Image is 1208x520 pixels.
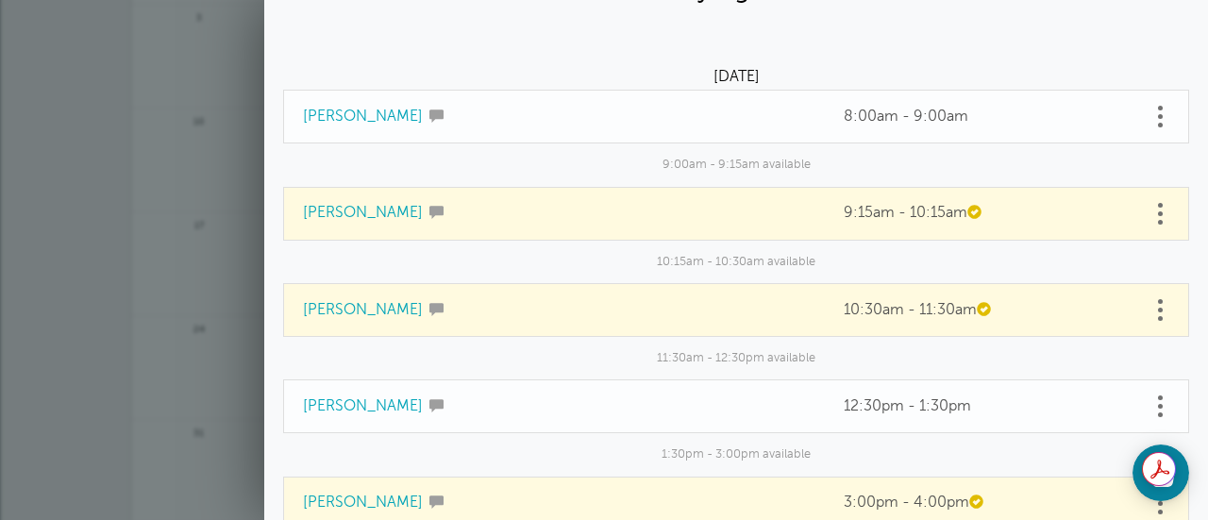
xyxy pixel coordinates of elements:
[1132,445,1189,501] iframe: Resource center
[303,108,423,125] a: [PERSON_NAME]
[825,91,1150,143] td: 8:00am - 9:00am
[191,321,208,335] span: 24
[283,337,1189,380] td: 11:30am - 12:30pm available
[191,425,208,439] span: 31
[303,397,423,414] a: [PERSON_NAME]
[283,241,1189,284] td: 10:15am - 10:30am available
[825,380,1150,433] td: 12:30pm - 1:30pm
[303,494,423,511] a: [PERSON_NAME]
[303,204,423,221] a: [PERSON_NAME]
[191,9,208,24] span: 3
[427,398,444,411] span: This customer will get reminders via SMS/text for this appointment. (You can hide these icons und...
[191,113,208,127] span: 10
[283,433,1189,477] td: 1:30pm - 3:00pm available
[427,302,444,314] span: This customer will get reminders via SMS/text for this appointment. (You can hide these icons und...
[427,495,444,507] span: This customer will get reminders via SMS/text for this appointment. (You can hide these icons und...
[283,44,1189,91] td: [DATE]
[825,284,1150,337] td: 10:30am - 11:30am
[191,217,208,231] span: 17
[303,301,423,318] a: [PERSON_NAME]
[283,143,1189,187] td: 9:00am - 9:15am available
[825,188,1150,241] td: 9:15am - 10:15am
[427,205,444,217] span: This customer will get reminders via SMS/text for this appointment. (You can hide these icons und...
